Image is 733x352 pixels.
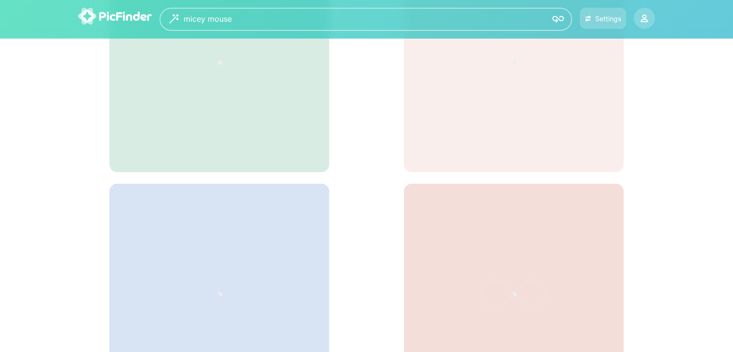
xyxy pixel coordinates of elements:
[595,14,621,23] div: Settings
[552,14,564,25] img: icon-search.svg
[78,8,152,25] img: logo-picfinder-white-transparent.svg
[169,14,179,24] img: wizard.svg
[580,8,626,29] button: Settings
[585,14,591,23] img: icon-settings.svg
